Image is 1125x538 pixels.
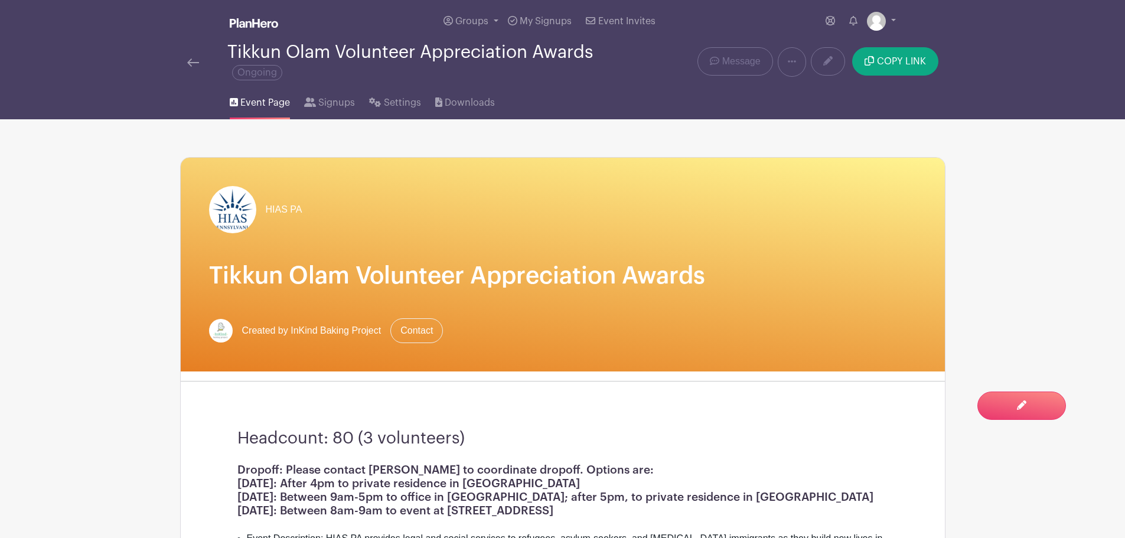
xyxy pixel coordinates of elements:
span: My Signups [520,17,572,26]
a: Event Page [230,81,290,119]
img: default-ce2991bfa6775e67f084385cd625a349d9dcbb7a52a09fb2fda1e96e2d18dcdb.png [867,12,886,31]
h1: Tikkun Olam Volunteer Appreciation Awards [209,262,917,290]
span: Settings [384,96,421,110]
img: back-arrow-29a5d9b10d5bd6ae65dc969a981735edf675c4d7a1fe02e03b50dbd4ba3cdb55.svg [187,58,199,67]
span: HIAS PA [266,203,302,217]
span: Created by InKind Baking Project [242,324,381,338]
a: Message [697,47,772,76]
a: Downloads [435,81,495,119]
span: Event Invites [598,17,656,26]
a: Signups [304,81,355,119]
span: COPY LINK [877,57,926,66]
h1: Dropoff: Please contact [PERSON_NAME] to coordinate dropoff. Options are: [DATE]: After 4pm to pr... [237,463,888,517]
img: HIAS%20PA.png [209,186,256,233]
a: Contact [390,318,443,343]
img: InKind-Logo.jpg [209,319,233,343]
img: logo_white-6c42ec7e38ccf1d336a20a19083b03d10ae64f83f12c07503d8b9e83406b4c7d.svg [230,18,278,28]
div: Tikkun Olam Volunteer Appreciation Awards [227,43,610,81]
span: Groups [455,17,488,26]
a: Settings [369,81,420,119]
span: Ongoing [232,65,282,80]
button: COPY LINK [852,47,938,76]
span: Downloads [445,96,495,110]
h3: Headcount: 80 (3 volunteers) [237,429,888,449]
span: Signups [318,96,355,110]
span: Event Page [240,96,290,110]
span: Message [722,54,761,69]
